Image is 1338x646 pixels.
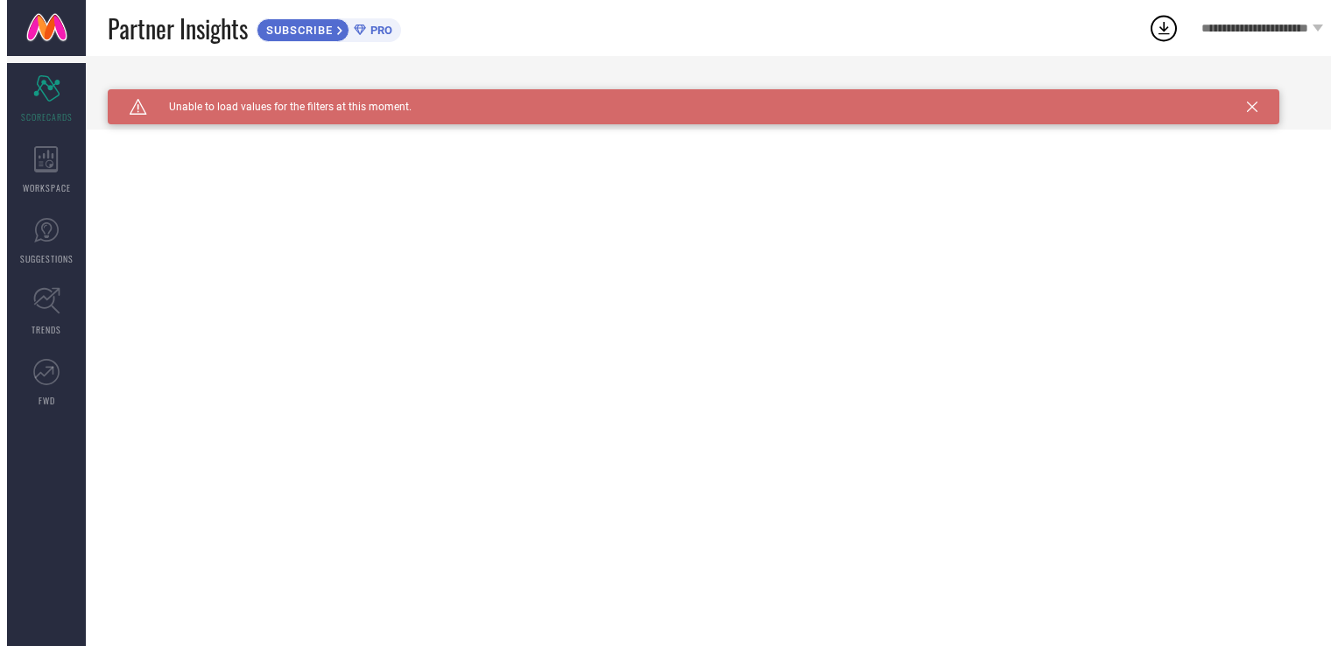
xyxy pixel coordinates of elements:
span: WORKSPACE [23,181,71,194]
span: FWD [39,394,55,407]
a: TRENDS [7,277,86,347]
span: SUGGESTIONS [20,252,74,265]
div: Unable to load filters at this moment. Please try later. [108,89,1309,103]
a: SUGGESTIONS [7,206,86,276]
a: SUBSCRIBEPRO [257,14,401,42]
span: Partner Insights [108,11,248,46]
span: SCORECARDS [21,110,73,123]
span: TRENDS [32,323,61,336]
a: SCORECARDS [7,64,86,134]
span: PRO [366,24,392,37]
span: Unable to load values for the filters at this moment. [147,101,412,113]
span: SUBSCRIBE [257,24,337,37]
a: WORKSPACE [7,135,86,205]
div: Open download list [1148,12,1180,44]
a: FWD [7,348,86,418]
